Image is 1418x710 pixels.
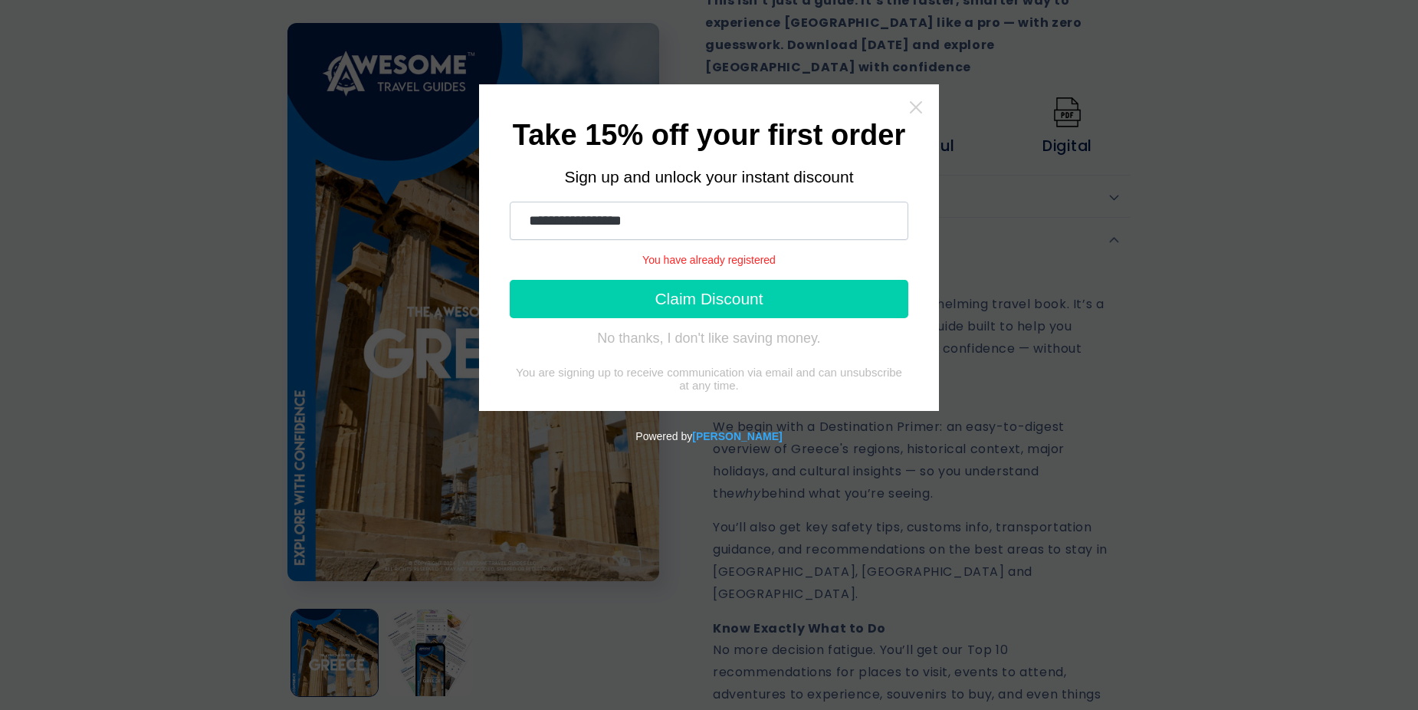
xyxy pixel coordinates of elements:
div: You are signing up to receive communication via email and can unsubscribe at any time. [510,366,908,392]
div: You have already registered [510,248,908,272]
div: Sign up and unlock your instant discount [510,168,908,186]
div: Powered by [6,411,1412,462]
a: Powered by Tydal [692,430,782,442]
a: Close widget [908,100,924,115]
h1: Take 15% off your first order [510,123,908,148]
div: No thanks, I don't like saving money. [597,330,820,346]
button: Claim Discount [510,280,908,318]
